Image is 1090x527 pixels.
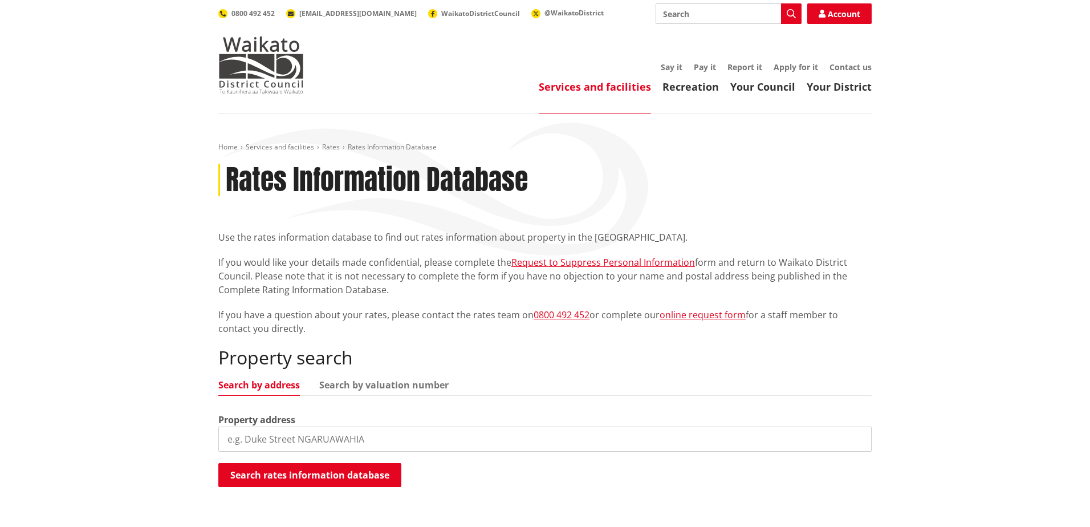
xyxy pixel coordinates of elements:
a: Services and facilities [539,80,651,94]
span: WaikatoDistrictCouncil [441,9,520,18]
a: online request form [660,309,746,321]
span: 0800 492 452 [231,9,275,18]
a: [EMAIL_ADDRESS][DOMAIN_NAME] [286,9,417,18]
a: Search by address [218,380,300,390]
a: Contact us [829,62,872,72]
a: Services and facilities [246,142,314,152]
a: Your District [807,80,872,94]
button: Search rates information database [218,463,401,487]
a: Search by valuation number [319,380,449,390]
a: Rates [322,142,340,152]
img: Waikato District Council - Te Kaunihera aa Takiwaa o Waikato [218,37,304,94]
a: Your Council [730,80,795,94]
a: Request to Suppress Personal Information [511,256,695,269]
p: If you have a question about your rates, please contact the rates team on or complete our for a s... [218,308,872,335]
a: Pay it [694,62,716,72]
h2: Property search [218,347,872,368]
a: Say it [661,62,682,72]
label: Property address [218,413,295,427]
p: If you would like your details made confidential, please complete the form and return to Waikato ... [218,256,872,297]
a: Recreation [662,80,719,94]
p: Use the rates information database to find out rates information about property in the [GEOGRAPHI... [218,230,872,244]
a: @WaikatoDistrict [531,8,604,18]
span: [EMAIL_ADDRESS][DOMAIN_NAME] [299,9,417,18]
span: Rates Information Database [348,142,437,152]
nav: breadcrumb [218,143,872,152]
input: e.g. Duke Street NGARUAWAHIA [218,427,872,452]
a: Report it [727,62,762,72]
a: Home [218,142,238,152]
h1: Rates Information Database [226,164,528,197]
a: Account [807,3,872,24]
a: 0800 492 452 [534,309,589,321]
a: WaikatoDistrictCouncil [428,9,520,18]
input: Search input [656,3,802,24]
a: Apply for it [774,62,818,72]
a: 0800 492 452 [218,9,275,18]
span: @WaikatoDistrict [544,8,604,18]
